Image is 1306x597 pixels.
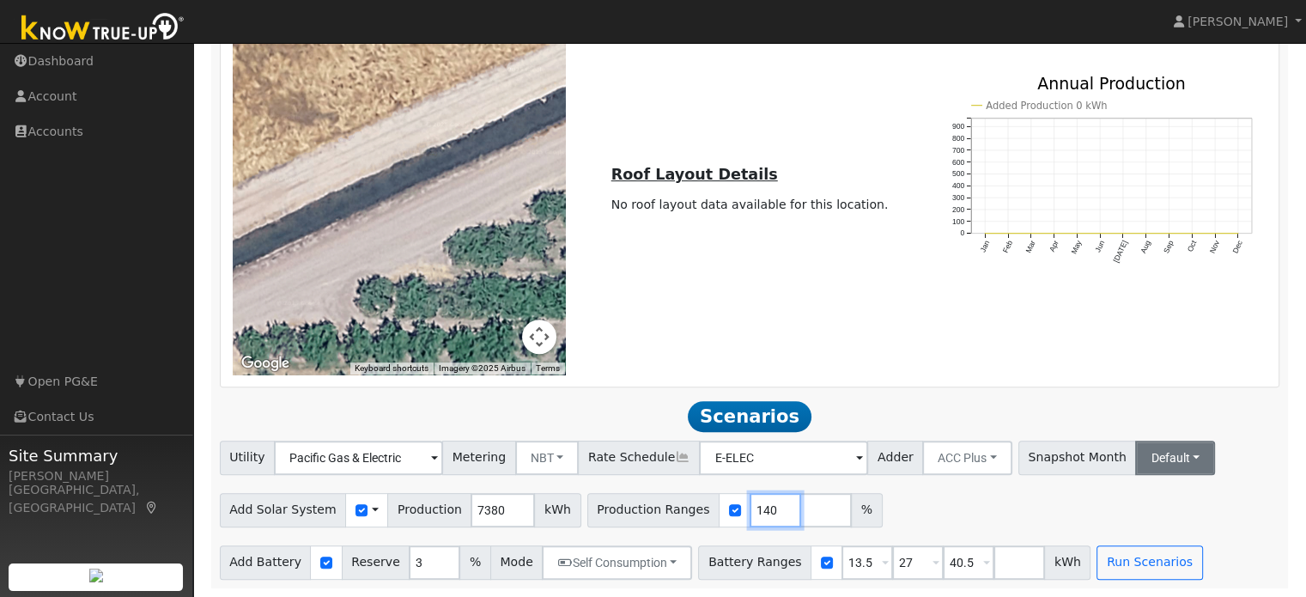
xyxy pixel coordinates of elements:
[1236,232,1239,235] circle: onclick=""
[578,441,700,475] span: Rate Schedule
[220,493,347,527] span: Add Solar System
[1037,73,1186,92] text: Annual Production
[542,545,692,580] button: Self Consumption
[1001,239,1014,254] text: Feb
[1121,232,1124,235] circle: onclick=""
[1208,239,1222,255] text: Nov
[534,493,580,527] span: kWh
[922,441,1012,475] button: ACC Plus
[1168,232,1170,235] circle: onclick=""
[1053,232,1055,235] circle: onclick=""
[490,545,543,580] span: Mode
[1048,239,1060,253] text: Apr
[1006,232,1009,235] circle: onclick=""
[952,217,965,226] text: 100
[1096,545,1202,580] button: Run Scenarios
[1188,15,1288,28] span: [PERSON_NAME]
[515,441,580,475] button: NBT
[220,441,276,475] span: Utility
[699,441,868,475] input: Select a Rate Schedule
[698,545,811,580] span: Battery Ranges
[522,320,556,354] button: Map camera controls
[1018,441,1137,475] span: Snapshot Month
[952,157,965,166] text: 600
[1145,232,1147,235] circle: onclick=""
[952,134,965,143] text: 800
[952,193,965,202] text: 300
[1135,441,1215,475] button: Default
[1111,239,1129,264] text: [DATE]
[13,9,193,48] img: Know True-Up
[952,205,965,214] text: 200
[442,441,516,475] span: Metering
[1076,232,1078,235] circle: onclick=""
[978,239,991,253] text: Jan
[608,193,891,217] td: No roof layout data available for this location.
[851,493,882,527] span: %
[1030,232,1032,235] circle: onclick=""
[1139,239,1152,254] text: Aug
[1098,232,1101,235] circle: onclick=""
[960,228,964,237] text: 0
[867,441,923,475] span: Adder
[220,545,312,580] span: Add Battery
[1186,239,1199,253] text: Oct
[9,467,184,485] div: [PERSON_NAME]
[459,545,490,580] span: %
[387,493,471,527] span: Production
[89,569,103,582] img: retrieve
[1191,232,1194,235] circle: onclick=""
[1162,239,1175,254] text: Sep
[1231,239,1245,255] text: Dec
[274,441,443,475] input: Select a Utility
[952,122,965,131] text: 900
[536,363,560,373] a: Terms (opens in new tab)
[342,545,410,580] span: Reserve
[1093,239,1106,253] text: Jun
[986,100,1107,112] text: Added Production 0 kWh
[1213,232,1216,235] circle: onclick=""
[439,363,525,373] span: Imagery ©2025 Airbus
[952,181,965,190] text: 400
[237,352,294,375] img: Google
[1044,545,1090,580] span: kWh
[688,401,811,432] span: Scenarios
[611,166,778,183] u: Roof Layout Details
[952,146,965,155] text: 700
[9,444,184,467] span: Site Summary
[587,493,720,527] span: Production Ranges
[1069,239,1083,256] text: May
[1024,239,1036,254] text: Mar
[952,169,965,178] text: 500
[983,232,986,235] circle: onclick=""
[355,362,428,375] button: Keyboard shortcuts
[144,501,160,515] a: Map
[9,481,184,517] div: [GEOGRAPHIC_DATA], [GEOGRAPHIC_DATA]
[237,352,294,375] a: Open this area in Google Maps (opens a new window)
